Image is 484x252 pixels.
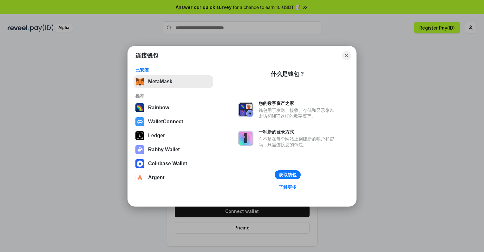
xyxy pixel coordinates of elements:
div: 什么是钱包？ [271,70,305,78]
div: 您的数字资产之家 [258,100,337,106]
img: svg+xml,%3Csvg%20xmlns%3D%22http%3A%2F%2Fwww.w3.org%2F2000%2Fsvg%22%20width%3D%2228%22%20height%3... [135,131,144,140]
img: svg+xml,%3Csvg%20xmlns%3D%22http%3A%2F%2Fwww.w3.org%2F2000%2Fsvg%22%20fill%3D%22none%22%20viewBox... [238,131,253,146]
button: WalletConnect [134,115,213,128]
button: Argent [134,171,213,184]
div: 推荐 [135,93,211,99]
img: svg+xml,%3Csvg%20xmlns%3D%22http%3A%2F%2Fwww.w3.org%2F2000%2Fsvg%22%20fill%3D%22none%22%20viewBox... [238,102,253,117]
div: 获取钱包 [279,172,297,178]
div: 而不是在每个网站上创建新的账户和密码，只需连接您的钱包。 [258,136,337,147]
img: svg+xml,%3Csvg%20width%3D%2228%22%20height%3D%2228%22%20viewBox%3D%220%200%2028%2028%22%20fill%3D... [135,173,144,182]
img: svg+xml,%3Csvg%20fill%3D%22none%22%20height%3D%2233%22%20viewBox%3D%220%200%2035%2033%22%20width%... [135,77,144,86]
div: 钱包用于发送、接收、存储和显示像以太坊和NFT这样的数字资产。 [258,107,337,119]
h1: 连接钱包 [135,52,158,59]
button: Rainbow [134,101,213,114]
img: svg+xml,%3Csvg%20xmlns%3D%22http%3A%2F%2Fwww.w3.org%2F2000%2Fsvg%22%20fill%3D%22none%22%20viewBox... [135,145,144,154]
button: Close [342,51,351,60]
button: Coinbase Wallet [134,157,213,170]
button: MetaMask [134,75,213,88]
div: MetaMask [148,79,172,85]
button: 获取钱包 [275,170,301,179]
div: Rabby Wallet [148,147,180,153]
div: 已安装 [135,67,211,73]
button: Ledger [134,129,213,142]
img: svg+xml,%3Csvg%20width%3D%2228%22%20height%3D%2228%22%20viewBox%3D%220%200%2028%2028%22%20fill%3D... [135,159,144,168]
img: svg+xml,%3Csvg%20width%3D%22120%22%20height%3D%22120%22%20viewBox%3D%220%200%20120%20120%22%20fil... [135,103,144,112]
div: Coinbase Wallet [148,161,187,167]
div: Argent [148,175,165,180]
div: Rainbow [148,105,169,111]
a: 了解更多 [275,183,300,191]
img: svg+xml,%3Csvg%20width%3D%2228%22%20height%3D%2228%22%20viewBox%3D%220%200%2028%2028%22%20fill%3D... [135,117,144,126]
div: 了解更多 [279,184,297,190]
button: Rabby Wallet [134,143,213,156]
div: 一种新的登录方式 [258,129,337,135]
div: WalletConnect [148,119,183,125]
div: Ledger [148,133,165,139]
